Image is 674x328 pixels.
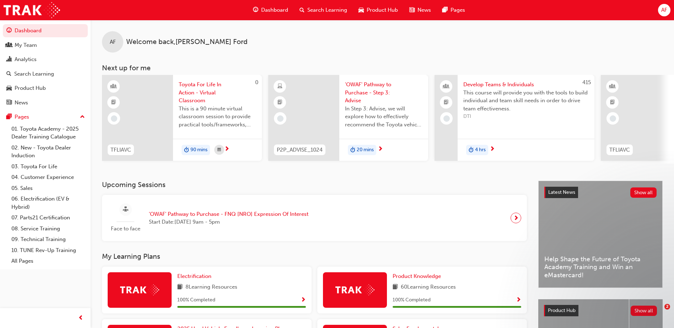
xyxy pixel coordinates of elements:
span: Welcome back , [PERSON_NAME] Ford [126,38,248,46]
span: 90 mins [190,146,207,154]
span: Latest News [548,189,575,195]
span: duration-icon [469,146,474,155]
span: learningRecordVerb_NONE-icon [277,115,284,122]
a: Search Learning [3,67,88,81]
span: Product Hub [367,6,398,14]
button: DashboardMy TeamAnalyticsSearch LearningProduct HubNews [3,23,88,110]
span: next-icon [490,146,495,153]
span: Electrification [177,273,211,279]
a: Dashboard [3,24,88,37]
span: Dashboard [261,6,288,14]
a: 03. Toyota For Life [9,161,88,172]
span: 0 [255,79,258,86]
div: Pages [15,113,29,121]
div: Analytics [15,55,37,64]
a: 07. Parts21 Certification [9,212,88,223]
a: My Team [3,39,88,52]
span: 60 Learning Resources [401,283,456,292]
a: 09. Technical Training [9,234,88,245]
span: 100 % Completed [177,296,215,304]
span: 8 Learning Resources [185,283,237,292]
span: 4 hrs [475,146,486,154]
a: Product Knowledge [393,272,444,280]
div: Product Hub [15,84,46,92]
span: duration-icon [184,146,189,155]
span: search-icon [300,6,304,15]
span: Face to face [108,225,143,233]
span: chart-icon [6,56,12,63]
span: car-icon [6,85,12,92]
span: Help Shape the Future of Toyota Academy Training and Win an eMastercard! [544,255,657,279]
span: learningResourceType_ELEARNING-icon [277,82,282,91]
span: learningRecordVerb_NONE-icon [443,115,450,122]
span: TFLIAVC [110,146,131,154]
h3: My Learning Plans [102,252,527,261]
iframe: Intercom live chat [650,304,667,321]
a: Product HubShow all [544,305,657,316]
span: up-icon [80,113,85,122]
span: 415 [582,79,591,86]
span: This course will provide you with the tools to build individual and team skill needs in order to ... [463,89,589,113]
span: Start Date: [DATE] 9am - 5pm [149,218,308,226]
span: DTI [463,113,589,121]
span: calendar-icon [217,146,221,154]
a: 01. Toyota Academy - 2025 Dealer Training Catalogue [9,124,88,142]
a: Face to face'OWAF' Pathway to Purchase - FNQ [NRO] Expression Of InterestStart Date:[DATE] 9am - 5pm [108,201,521,236]
span: learningRecordVerb_NONE-icon [111,115,117,122]
a: P2P_ADVISE_1024'OWAF' Pathway to Purchase - Step 3: AdviseIn Step 3: Advise, we will explore how ... [268,75,428,161]
a: news-iconNews [404,3,437,17]
a: pages-iconPages [437,3,471,17]
span: Toyota For Life In Action - Virtual Classroom [179,81,256,105]
span: Show Progress [516,297,521,304]
a: 10. TUNE Rev-Up Training [9,245,88,256]
span: people-icon [6,42,12,49]
span: In Step 3: Advise, we will explore how to effectively recommend the Toyota vehicle that best suit... [345,105,422,129]
div: Search Learning [14,70,54,78]
a: 05. Sales [9,183,88,194]
div: News [15,99,28,107]
span: learningResourceType_INSTRUCTOR_LED-icon [111,82,116,91]
span: next-icon [224,146,230,153]
button: Show all [631,306,657,316]
a: News [3,96,88,109]
span: guage-icon [6,28,12,34]
span: sessionType_FACE_TO_FACE-icon [123,205,128,214]
span: learningRecordVerb_NONE-icon [610,115,616,122]
span: Search Learning [307,6,347,14]
span: 'OWAF' Pathway to Purchase - FNQ [NRO] Expression Of Interest [149,210,308,218]
button: Pages [3,110,88,124]
button: Show Progress [516,296,521,305]
button: Show Progress [301,296,306,305]
span: search-icon [6,71,11,77]
button: AF [658,4,670,16]
span: book-icon [393,283,398,292]
span: people-icon [444,82,449,91]
div: My Team [15,41,37,49]
a: 02. New - Toyota Dealer Induction [9,142,88,161]
a: Latest NewsShow all [544,187,657,198]
span: Product Hub [548,307,576,313]
span: book-icon [177,283,183,292]
span: Show Progress [301,297,306,304]
span: booktick-icon [277,98,282,107]
span: prev-icon [78,314,83,323]
span: 20 mins [357,146,374,154]
img: Trak [4,2,60,18]
span: Pages [451,6,465,14]
span: Product Knowledge [393,273,441,279]
span: AF [110,38,116,46]
span: car-icon [358,6,364,15]
span: 100 % Completed [393,296,431,304]
span: news-icon [6,100,12,106]
span: 2 [664,304,670,310]
a: guage-iconDashboard [247,3,294,17]
a: Product Hub [3,82,88,95]
span: booktick-icon [610,98,615,107]
a: Latest NewsShow allHelp Shape the Future of Toyota Academy Training and Win an eMastercard! [538,181,663,288]
span: pages-icon [442,6,448,15]
span: news-icon [409,6,415,15]
a: 08. Service Training [9,223,88,234]
span: Develop Teams & Individuals [463,81,589,89]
